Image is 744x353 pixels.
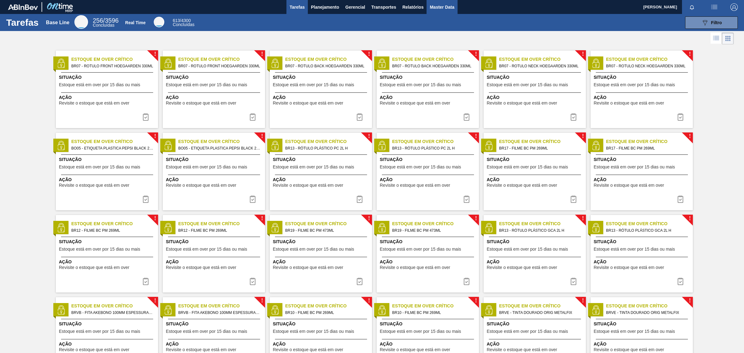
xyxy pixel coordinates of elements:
[730,3,738,11] img: Logout
[138,111,153,123] div: Completar tarefa: 29722176
[285,145,367,152] span: BR13 - RÓTULO PLÁSTICO PC 2L H
[392,56,479,63] span: Estoque em Over Crítico
[673,193,688,205] div: Completar tarefa: 29722181
[46,20,69,25] div: Base Line
[682,3,702,11] button: Notificações
[475,298,477,303] span: !
[166,83,247,87] span: Estoque está em over por 15 dias ou mais
[566,193,581,205] button: icon-task complete
[566,275,581,288] div: Completar tarefa: 29722184
[606,221,693,227] span: Estoque em Over Crítico
[173,18,191,23] span: / 4300
[245,275,260,288] div: Completar tarefa: 29722182
[245,275,260,288] button: icon-task complete
[245,193,260,205] button: icon-task complete
[594,265,664,270] span: Revisite o estoque que está em over
[459,111,474,123] div: Completar tarefa: 29722177
[56,59,66,68] img: status
[56,141,66,150] img: status
[142,278,149,285] img: icon-task complete
[392,309,474,316] span: BR10 - FILME BC PM 269ML
[59,183,129,188] span: Revisite o estoque que está em over
[487,94,584,101] span: Ação
[673,193,688,205] button: icon-task complete
[487,247,568,252] span: Estoque está em over por 15 dias ou mais
[475,216,477,221] span: !
[261,134,263,139] span: !
[377,141,387,150] img: status
[487,165,568,169] span: Estoque está em over por 15 dias ou mais
[484,141,494,150] img: status
[273,247,354,252] span: Estoque está em over por 15 dias ou mais
[459,275,474,288] button: icon-task complete
[487,101,557,105] span: Revisite o estoque que está em over
[163,223,173,232] img: status
[499,309,581,316] span: BRVE - TINTA DOURADO ORIG METALFIX
[606,303,693,309] span: Estoque em Over Crítico
[273,101,343,105] span: Revisite o estoque que está em over
[138,193,153,205] button: icon-task complete
[245,193,260,205] div: Completar tarefa: 29722179
[685,16,738,29] button: Filtro
[487,83,568,87] span: Estoque está em over por 15 dias ou mais
[689,298,691,303] span: !
[154,216,156,221] span: !
[392,145,474,152] span: BR13 - RÓTULO PLÁSTICO PC 2L H
[352,275,367,288] div: Completar tarefa: 29722183
[566,111,581,123] button: icon-task complete
[71,145,153,152] span: BO05 - ETIQUETA PLASTICA PEPSI BLACK 250ML
[285,138,372,145] span: Estoque em Over Crítico
[71,227,153,234] span: BR12 - FILME BC PM 269ML
[273,341,370,347] span: Ação
[673,111,688,123] button: icon-task complete
[356,195,363,203] img: icon-task complete
[594,341,691,347] span: Ação
[606,63,688,69] span: BR07 - ROTULO NECK HOEGAARDEN 330ML
[352,275,367,288] button: icon-task complete
[689,216,691,221] span: !
[463,113,470,121] img: icon-task complete
[166,329,247,334] span: Estoque está em over por 15 dias ou mais
[249,278,256,285] img: icon-task complete
[74,15,88,29] div: Base Line
[594,156,691,163] span: Situação
[484,59,494,68] img: status
[677,195,684,203] img: icon-task complete
[154,298,156,303] span: !
[377,59,387,68] img: status
[377,223,387,232] img: status
[487,347,557,352] span: Revisite o estoque que está em over
[499,145,581,152] span: BR17 - FILME BC PM 269ML
[93,23,114,28] span: Concluídas
[352,111,367,123] div: Completar tarefa: 29722177
[138,275,153,288] button: icon-task complete
[6,19,39,26] h1: Tarefas
[392,227,474,234] span: BR19 - FILME BC PM 473ML
[487,259,584,265] span: Ação
[166,321,263,327] span: Situação
[380,321,477,327] span: Situação
[570,278,577,285] img: icon-task complete
[380,156,477,163] span: Situação
[173,19,194,27] div: Real Time
[71,221,158,227] span: Estoque em Over Crítico
[166,347,236,352] span: Revisite o estoque que está em over
[273,265,343,270] span: Revisite o estoque que está em over
[166,156,263,163] span: Situação
[459,275,474,288] div: Completar tarefa: 29722183
[368,216,370,221] span: !
[677,278,684,285] img: icon-task complete
[166,259,263,265] span: Ação
[352,193,367,205] button: icon-task complete
[377,305,387,315] img: status
[290,3,305,11] span: Tarefas
[59,265,129,270] span: Revisite o estoque que está em over
[138,111,153,123] button: icon-task complete
[273,165,354,169] span: Estoque está em over por 15 dias ou mais
[273,176,370,183] span: Ação
[677,113,684,121] img: icon-task complete
[380,347,450,352] span: Revisite o estoque que está em over
[380,265,450,270] span: Revisite o estoque que está em over
[380,239,477,245] span: Situação
[166,101,236,105] span: Revisite o estoque que está em over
